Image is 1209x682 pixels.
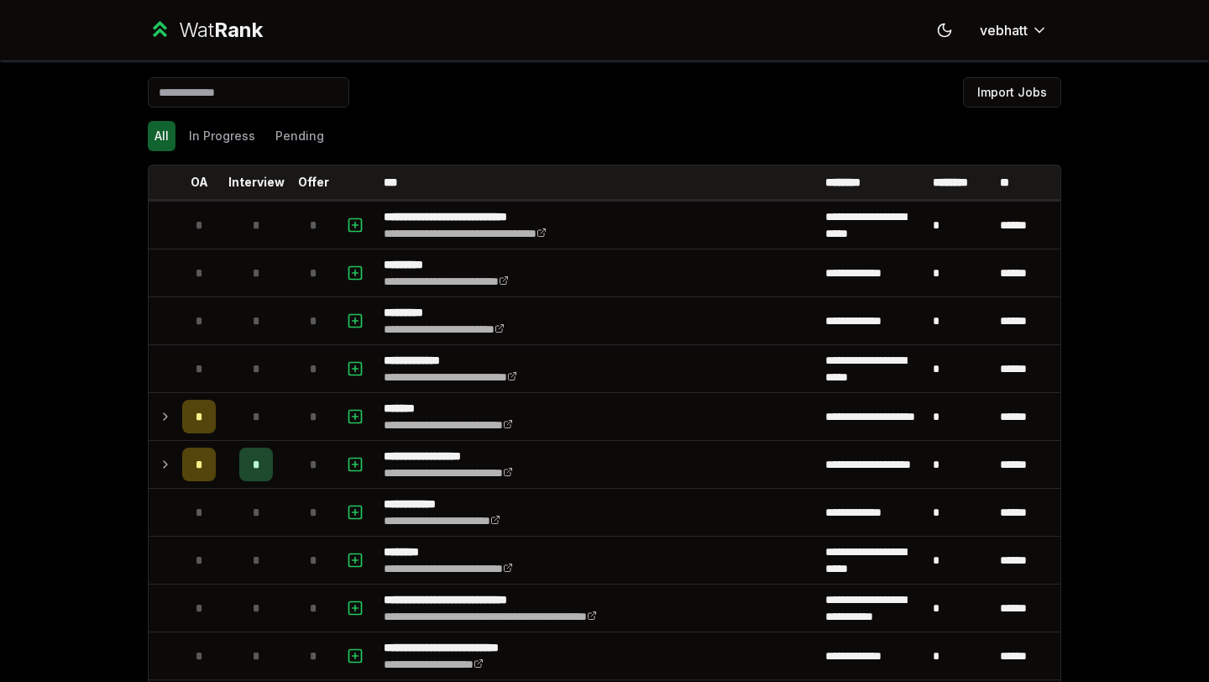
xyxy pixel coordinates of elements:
[191,174,208,191] p: OA
[963,77,1061,108] button: Import Jobs
[298,174,329,191] p: Offer
[182,121,262,151] button: In Progress
[980,20,1028,40] span: vebhatt
[148,121,175,151] button: All
[148,17,263,44] a: WatRank
[966,15,1061,45] button: vebhatt
[214,18,263,42] span: Rank
[228,174,285,191] p: Interview
[179,17,263,44] div: Wat
[269,121,331,151] button: Pending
